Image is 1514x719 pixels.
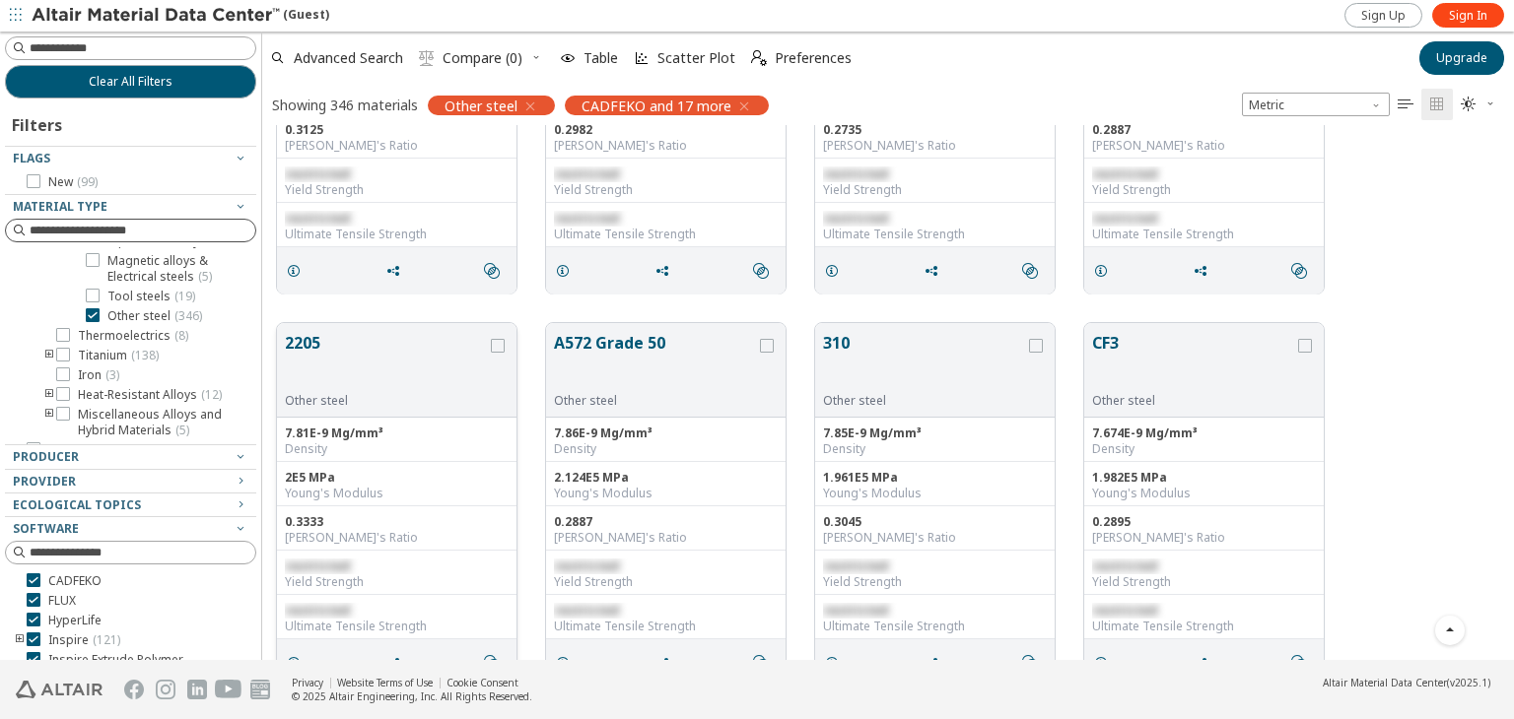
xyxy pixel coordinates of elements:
button: Details [277,643,318,683]
span: ( 346 ) [174,307,202,324]
button: 310 [823,331,1025,393]
div: Other steel [1092,393,1294,409]
div: Ultimate Tensile Strength [554,227,778,242]
div: Yield Strength [1092,182,1316,198]
div: [PERSON_NAME]'s Ratio [285,138,509,154]
i:  [484,263,500,279]
img: Altair Engineering [16,681,103,698]
a: Sign Up [1344,3,1422,28]
span: Preferences [775,51,852,65]
span: restricted [1092,602,1157,619]
div: Yield Strength [554,574,778,590]
div: Ultimate Tensile Strength [823,619,1047,634]
button: Producer [5,445,256,469]
button: Details [546,643,587,683]
a: Sign In [1432,3,1504,28]
div: Filters [5,98,72,146]
div: Young's Modulus [823,486,1047,501]
span: restricted [823,165,888,182]
span: Compare (0) [443,51,522,65]
div: Showing 346 materials [272,96,418,114]
div: 0.3125 [285,122,509,138]
div: (v2025.1) [1323,676,1490,689]
div: Young's Modulus [554,486,778,501]
span: ( 8 ) [174,327,188,344]
button: Share [1184,643,1225,683]
span: restricted [285,165,350,182]
div: 0.2895 [1092,514,1316,530]
a: Privacy [292,676,323,689]
div: 7.85E-9 Mg/mm³ [823,425,1047,441]
button: Share [915,643,956,683]
span: HyperLife [48,613,102,628]
button: Material Type [5,195,256,219]
img: Altair Material Data Center [32,6,283,26]
div: (Guest) [32,6,329,26]
span: restricted [1092,210,1157,227]
div: Ultimate Tensile Strength [1092,227,1316,242]
span: ( 99 ) [77,173,98,190]
i:  [753,263,769,279]
i:  [753,655,769,671]
i:  [1429,97,1445,112]
i:  [751,50,767,66]
span: Other steel [107,308,202,324]
span: Advanced Search [294,51,403,65]
div: 0.2887 [554,514,778,530]
button: Share [377,251,418,291]
div: 0.3333 [285,514,509,530]
i: toogle group [13,632,27,648]
span: restricted [554,210,619,227]
span: ( 121 ) [93,631,120,648]
div: Density [823,441,1047,457]
span: Other steel [445,97,517,114]
button: Details [546,251,587,291]
span: Producer [13,448,79,465]
button: Upgrade [1419,41,1504,75]
div: Ultimate Tensile Strength [554,619,778,634]
div: 1.961E5 MPa [823,470,1047,486]
div: 7.81E-9 Mg/mm³ [285,425,509,441]
button: Similar search [1282,643,1324,683]
div: 0.2735 [823,122,1047,138]
div: Yield Strength [823,574,1047,590]
i: toogle group [42,407,56,438]
span: ( 12 ) [201,386,222,403]
span: CADFEKO [48,573,102,589]
div: Other steel [285,393,487,409]
div: Density [554,441,778,457]
span: Thermoelectrics [78,328,188,344]
div: 1.982E5 MPa [1092,470,1316,486]
div: [PERSON_NAME]'s Ratio [554,138,778,154]
i:  [1291,263,1307,279]
span: ( 138 ) [131,347,159,363]
button: Share [646,251,687,291]
div: Yield Strength [554,182,778,198]
button: Share [1184,251,1225,291]
span: Provider [13,473,76,490]
span: restricted [285,602,350,619]
button: Similar search [1013,643,1055,683]
span: Table [584,51,618,65]
button: Share [915,251,956,291]
span: Inspire Extrude Polymer [48,652,183,668]
span: New [48,174,98,190]
div: 7.86E-9 Mg/mm³ [554,425,778,441]
span: restricted [1092,557,1157,574]
span: Magnetic alloys & Electrical steels [107,253,248,285]
div: © 2025 Altair Engineering, Inc. All Rights Reserved. [292,689,532,703]
span: restricted [823,210,888,227]
button: Share [646,643,687,683]
div: 7.674E-9 Mg/mm³ [1092,425,1316,441]
span: Software [13,520,79,537]
button: Details [815,643,857,683]
div: [PERSON_NAME]'s Ratio [554,530,778,546]
button: Provider [5,470,256,493]
span: Flags [13,150,50,166]
button: Share [377,643,418,683]
span: restricted [823,602,888,619]
div: Yield Strength [285,574,509,590]
span: restricted [554,557,619,574]
span: Altair Material Data Center [1323,676,1447,689]
button: Details [1084,251,1126,291]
